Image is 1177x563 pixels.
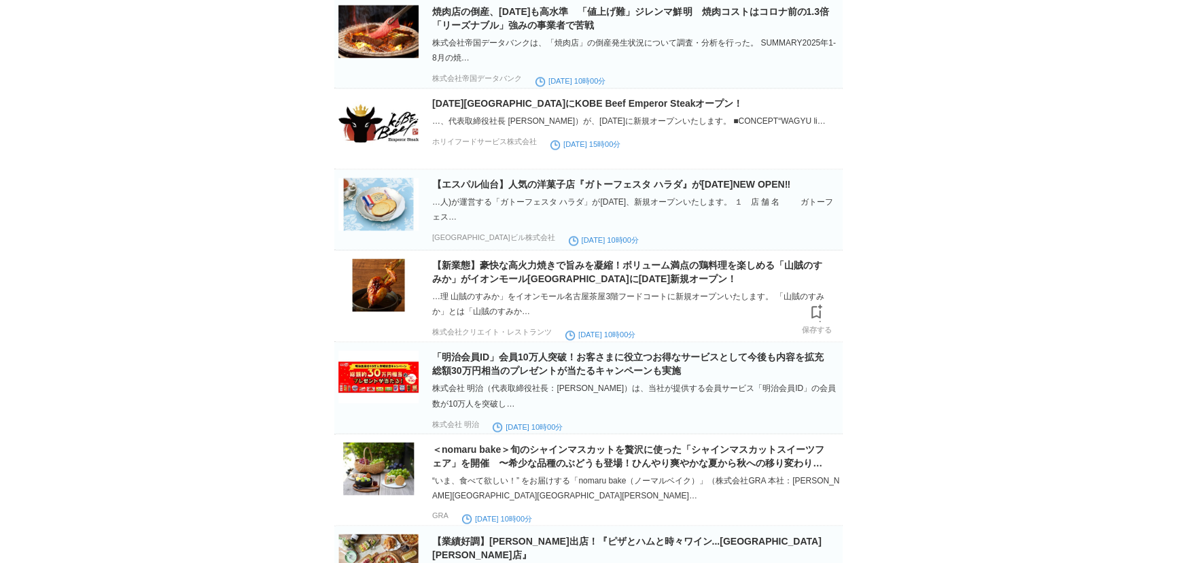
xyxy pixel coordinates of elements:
a: 「明治会員ID」会員10万人突破！お客さまに役立つお得なサービスとして今後も内容を拡充 総額30万円相当のプレゼントが当たるキャンペーンも実施 [432,352,833,376]
p: [GEOGRAPHIC_DATA]ビル株式会社 [432,233,555,243]
time: [DATE] 10時00分 [565,330,635,339]
p: ホリイフードサービス株式会社 [432,137,537,147]
a: 【エスパル仙台】人気の洋菓子店『ガトーフェスタ ハラダ』が[DATE]NEW OPEN‼ [432,179,790,190]
div: “いま、⾷べて欲しい！” をお届けする「nomaru bake（ノーマルベイク）」（株式会社GRA 本社：[PERSON_NAME][GEOGRAPHIC_DATA][GEOGRAPHIC_DA... [432,473,840,502]
time: [DATE] 10時00分 [569,236,639,244]
a: 保存する [802,301,832,335]
time: [DATE] 10時00分 [462,514,532,522]
img: 9020-24-e2ad7f1cbe1a41e55c38f2b19222af1e-3900x2925.jpg [338,442,419,495]
p: 株式会社 明治 [432,419,479,429]
div: 株式会社 明治（代表取締役社長：[PERSON_NAME]）は、当社が提供する会員サービス「明治会員ID」の会員数が10万人を突破し… [432,381,840,411]
p: 株式会社クリエイト・レストランツ [432,327,552,337]
p: 株式会社帝国データバンク [432,73,522,84]
time: [DATE] 15時00分 [550,140,620,148]
a: [DATE][GEOGRAPHIC_DATA]にKOBE Beef Emperor Steakオープン！ [432,98,743,109]
time: [DATE] 10時00分 [535,77,605,85]
time: [DATE] 10時00分 [493,422,563,430]
div: 株式会社帝国データバンクは、「焼肉店」の倒産発生状況について調査・分析を行った。 SUMMARY2025年1-8月の焼… [432,35,840,65]
a: 【新業態】豪快な高火力焼きで旨みを凝縮！ボリューム満点の鶏料理を楽しめる「山賊のすみか」がイオンモール[GEOGRAPHIC_DATA]に[DATE]新規オープン！ [432,260,822,284]
a: 焼肉店の倒産、[DATE]も高水準 「値上げ難」ジレンマ鮮明 焼肉コストはコロナ前の1.3倍 「リーズナブル」強みの事業者で苦戦 [432,6,839,31]
div: …、代表取締役社長 [PERSON_NAME]）が、[DATE]に新規オープンいたします。 ■CONCEPT“WAGYU li… [432,114,840,129]
img: 39299-40-2919f7d7d5edf8a67e48eab57d36e908-495x236.jpg [338,97,419,150]
div: …人)が運営する「ガトーフェスタ ハラダ」が[DATE]、新規オープンいたします。 １ 店 舗 名 ガトーフェス… [432,194,840,224]
img: 149926-106-a8c3a4cfb65b5dafebbf4587857e433c-2158x1638.jpg [338,177,419,231]
p: GRA [432,511,449,519]
a: ＜nomaru bake＞旬のシャインマスカットを贅沢に使った「シャインマスカットスイーツフェア」を開催 〜希少な品種のぶどうも登場！ひんやり爽やかな夏から秋への移り変わりを楽しむスイーツ〜 [432,443,824,481]
img: d43465-1147-758138-pixta_121137982-0.jpg [338,5,419,58]
div: …理 山賊のすみか」をイオンモール名古屋茶屋3階フードコートに新規オープンいたします。 「山賊のすみか」とは「山賊のすみか… [432,289,840,319]
img: 102620-27-5b7d3ee4bb089220df49f00930946ddf-800x808.jpg [338,258,419,311]
a: 【業績好調】[PERSON_NAME]出店！『ピザとハムと時々ワイン...[GEOGRAPHIC_DATA][PERSON_NAME]店』 [432,535,822,560]
img: 15904-190-dc600ec7dbc2b394b17432294b638774-880x340.png [338,350,419,403]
